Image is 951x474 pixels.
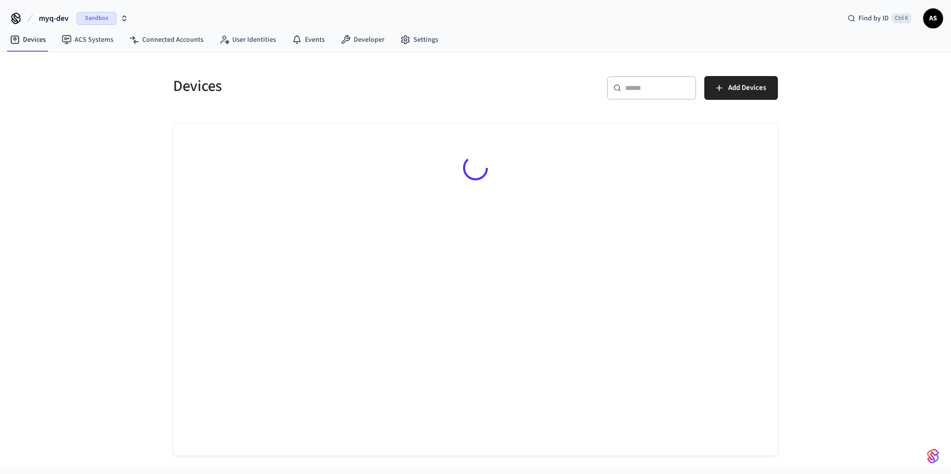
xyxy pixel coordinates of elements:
[121,31,211,49] a: Connected Accounts
[173,76,470,96] h5: Devices
[923,8,943,28] button: AS
[2,31,54,49] a: Devices
[39,12,69,24] span: myq-dev
[77,12,116,25] span: Sandbox
[54,31,121,49] a: ACS Systems
[858,13,889,23] span: Find by ID
[892,13,911,23] span: Ctrl K
[211,31,284,49] a: User Identities
[927,448,939,464] img: SeamLogoGradient.69752ec5.svg
[392,31,446,49] a: Settings
[924,9,942,27] span: AS
[284,31,333,49] a: Events
[728,81,766,94] span: Add Devices
[704,76,778,100] button: Add Devices
[333,31,392,49] a: Developer
[840,9,919,27] div: Find by IDCtrl K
